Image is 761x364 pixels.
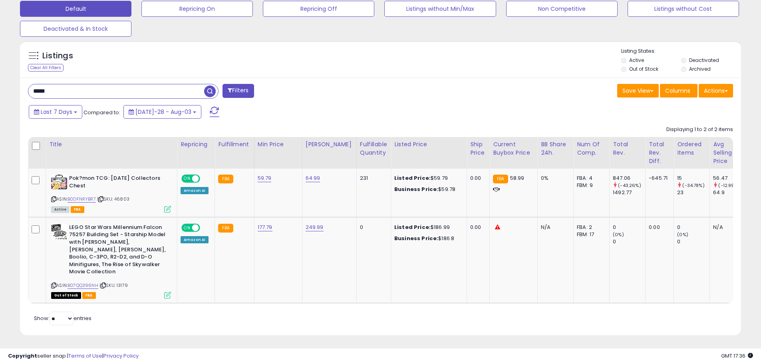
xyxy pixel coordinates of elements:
b: Listed Price: [394,223,431,231]
button: Repricing Off [263,1,374,17]
label: Active [629,57,644,64]
a: B07QQ396NH [68,282,98,289]
div: ASIN: [51,224,171,298]
a: 64.99 [306,174,320,182]
small: (-34.78%) [682,182,704,189]
button: Last 7 Days [29,105,82,119]
strong: Copyright [8,352,37,360]
a: Privacy Policy [103,352,139,360]
small: (0%) [677,231,688,238]
div: 0 [613,238,645,245]
div: N/A [713,224,739,231]
b: LEGO Star Wars Millennium Falcon 75257 Building Set - Starship Model with [PERSON_NAME], [PERSON_... [69,224,166,278]
button: Columns [660,84,697,97]
span: [DATE]-28 - Aug-03 [135,108,191,116]
small: FBA [493,175,508,183]
a: 177.79 [258,223,272,231]
div: 0.00 [470,224,483,231]
div: 0 [613,224,645,231]
span: | SKU: 46803 [97,196,129,202]
span: Show: entries [34,314,91,322]
div: 56.47 [713,175,745,182]
b: Business Price: [394,185,438,193]
span: OFF [199,175,212,182]
div: 0.00 [649,224,668,231]
div: 0 [677,238,709,245]
button: Listings without Cost [628,1,739,17]
button: Filters [223,84,254,98]
div: Amazon AI [181,236,209,243]
div: $186.8 [394,235,461,242]
span: All listings currently available for purchase on Amazon [51,206,70,213]
div: FBA: 4 [577,175,603,182]
span: FBA [71,206,84,213]
div: 1492.77 [613,189,645,196]
div: [PERSON_NAME] [306,140,353,149]
img: 51UDo-zy8uL._SL40_.jpg [51,224,67,240]
div: Ordered Items [677,140,706,157]
div: FBA: 2 [577,224,603,231]
b: Business Price: [394,235,438,242]
div: 64.9 [713,189,745,196]
span: All listings that are currently out of stock and unavailable for purchase on Amazon [51,292,81,299]
label: Archived [689,66,711,72]
div: 0.00 [470,175,483,182]
div: Clear All Filters [28,64,64,72]
span: 2025-08-11 17:36 GMT [721,352,753,360]
img: 51x8y4br4WL._SL40_.jpg [51,175,67,189]
div: BB Share 24h. [541,140,570,157]
div: $186.99 [394,224,461,231]
span: OFF [199,224,212,231]
button: Repricing On [141,1,253,17]
a: 249.99 [306,223,324,231]
span: Compared to: [83,109,120,116]
div: 0 [360,224,385,231]
div: FBM: 9 [577,182,603,189]
label: Out of Stock [629,66,658,72]
div: 0 [677,224,709,231]
label: Deactivated [689,57,719,64]
span: FBA [82,292,96,299]
b: Listed Price: [394,174,431,182]
p: Listing States: [621,48,741,55]
small: (-12.99%) [718,182,739,189]
div: Current Buybox Price [493,140,534,157]
small: (0%) [613,231,624,238]
span: ON [182,224,192,231]
div: 847.06 [613,175,645,182]
div: Fulfillable Quantity [360,140,387,157]
div: Repricing [181,140,211,149]
div: Total Rev. Diff. [649,140,670,165]
div: Amazon AI [181,187,209,194]
div: FBM: 17 [577,231,603,238]
button: Save View [617,84,659,97]
div: Min Price [258,140,299,149]
div: Num of Comp. [577,140,606,157]
button: Default [20,1,131,17]
button: Listings without Min/Max [384,1,496,17]
div: Title [49,140,174,149]
div: Total Rev. [613,140,642,157]
div: Avg Selling Price [713,140,742,165]
div: ASIN: [51,175,171,212]
div: Listed Price [394,140,463,149]
span: 58.99 [510,174,525,182]
div: Fulfillment [218,140,250,149]
div: seller snap | | [8,352,139,360]
button: Non Competitive [506,1,618,17]
span: ON [182,175,192,182]
span: Last 7 Days [41,108,72,116]
span: Columns [665,87,690,95]
div: -645.71 [649,175,668,182]
div: 231 [360,175,385,182]
div: 0% [541,175,567,182]
div: Ship Price [470,140,486,157]
div: 23 [677,189,709,196]
small: FBA [218,175,233,183]
div: $59.79 [394,175,461,182]
h5: Listings [42,50,73,62]
small: FBA [218,224,233,233]
div: 15 [677,175,709,182]
button: Actions [699,84,733,97]
a: B0DFNRYBR7 [68,196,96,203]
